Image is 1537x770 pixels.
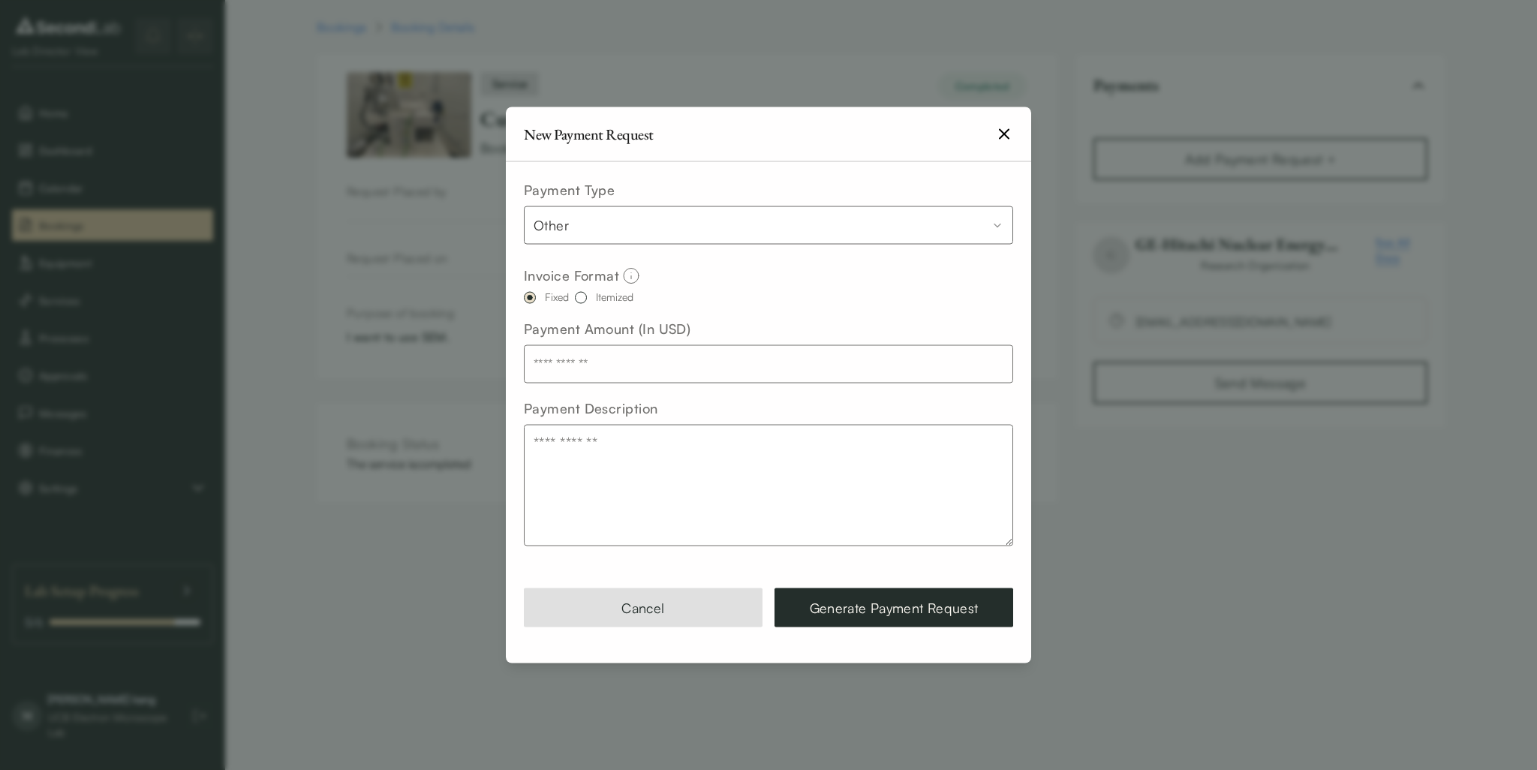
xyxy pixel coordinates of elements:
[524,320,690,337] label: Payment Amount (In USD)
[524,266,619,286] span: Invoice Format
[524,206,1013,245] button: Payment Type
[545,292,569,302] div: Fixed
[775,588,1013,627] button: Generate Payment Request
[524,127,654,142] h2: New Payment Request
[596,292,633,302] div: Itemized
[524,400,658,417] label: Payment Description
[524,588,762,627] button: Cancel
[524,182,615,198] label: Payment Type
